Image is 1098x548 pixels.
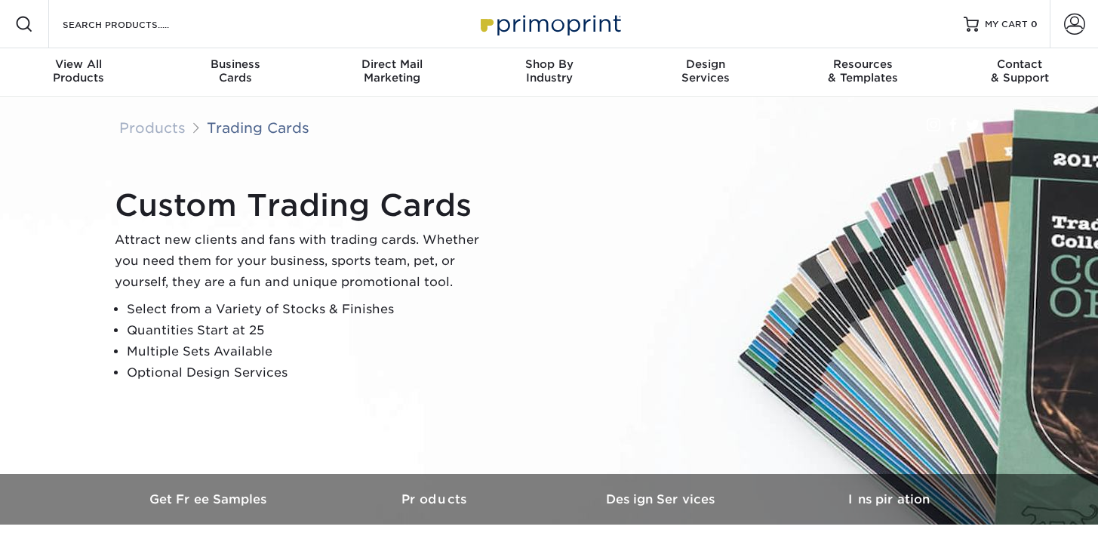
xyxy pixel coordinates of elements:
h3: Design Services [549,492,776,506]
a: Inspiration [776,474,1002,525]
h3: Products [323,492,549,506]
span: Design [627,57,784,71]
a: Get Free Samples [97,474,323,525]
span: Shop By [471,57,628,71]
div: Services [627,57,784,85]
span: Business [157,57,314,71]
div: & Support [941,57,1098,85]
div: Marketing [314,57,471,85]
a: BusinessCards [157,48,314,97]
span: 0 [1031,19,1038,29]
div: & Templates [784,57,941,85]
input: SEARCH PRODUCTS..... [61,15,208,33]
a: Trading Cards [207,119,309,136]
li: Select from a Variety of Stocks & Finishes [127,299,492,320]
span: Resources [784,57,941,71]
span: Direct Mail [314,57,471,71]
li: Quantities Start at 25 [127,320,492,341]
div: Industry [471,57,628,85]
a: Resources& Templates [784,48,941,97]
li: Multiple Sets Available [127,341,492,362]
a: Design Services [549,474,776,525]
a: Shop ByIndustry [471,48,628,97]
li: Optional Design Services [127,362,492,383]
img: Primoprint [474,8,625,40]
a: Products [119,119,186,136]
h3: Inspiration [776,492,1002,506]
span: MY CART [985,18,1028,31]
a: Products [323,474,549,525]
span: Contact [941,57,1098,71]
h1: Custom Trading Cards [115,187,492,223]
a: Contact& Support [941,48,1098,97]
div: Cards [157,57,314,85]
p: Attract new clients and fans with trading cards. Whether you need them for your business, sports ... [115,229,492,293]
a: DesignServices [627,48,784,97]
h3: Get Free Samples [97,492,323,506]
a: Direct MailMarketing [314,48,471,97]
